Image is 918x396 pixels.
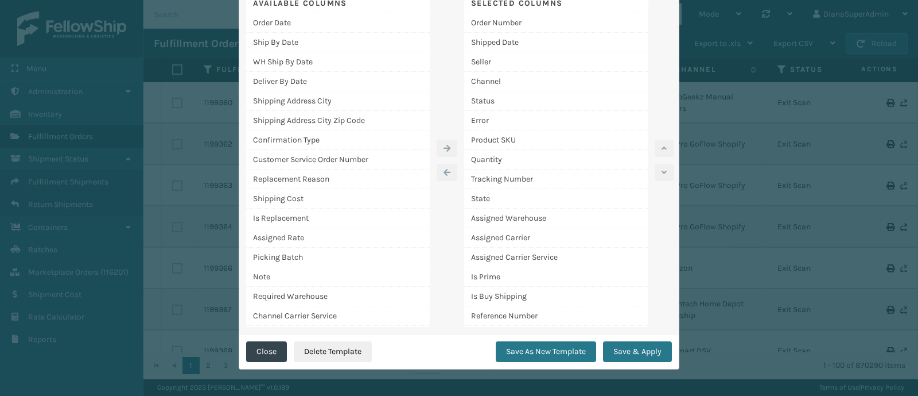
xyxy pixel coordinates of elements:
[464,326,648,345] div: Channel Type
[246,228,430,248] div: Assigned Rate
[464,287,648,306] div: Is Buy Shipping
[464,248,648,267] div: Assigned Carrier Service
[464,189,648,209] div: State
[496,341,596,362] button: Save As New Template
[464,228,648,248] div: Assigned Carrier
[246,189,430,209] div: Shipping Cost
[246,326,430,345] div: Order Creation Date
[464,306,648,326] div: Reference Number
[246,248,430,267] div: Picking Batch
[246,33,430,52] div: Ship By Date
[464,209,648,228] div: Assigned Warehouse
[246,130,430,150] div: Confirmation Type
[246,287,430,306] div: Required Warehouse
[294,341,372,362] button: Delete Template
[246,306,430,326] div: Channel Carrier Service
[464,33,648,52] div: Shipped Date
[246,111,430,130] div: Shipping Address City Zip Code
[464,267,648,287] div: Is Prime
[246,267,430,287] div: Note
[246,52,430,72] div: WH Ship By Date
[464,91,648,111] div: Status
[246,91,430,111] div: Shipping Address City
[246,341,287,362] button: Close
[246,72,430,91] div: Deliver By Date
[246,13,430,33] div: Order Date
[464,52,648,72] div: Seller
[464,13,648,33] div: Order Number
[464,111,648,130] div: Error
[603,341,672,362] button: Save & Apply
[464,150,648,170] div: Quantity
[464,170,648,189] div: Tracking Number
[464,72,648,91] div: Channel
[464,130,648,150] div: Product SKU
[246,150,430,170] div: Customer Service Order Number
[246,170,430,189] div: Replacement Reason
[246,209,430,228] div: Is Replacement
